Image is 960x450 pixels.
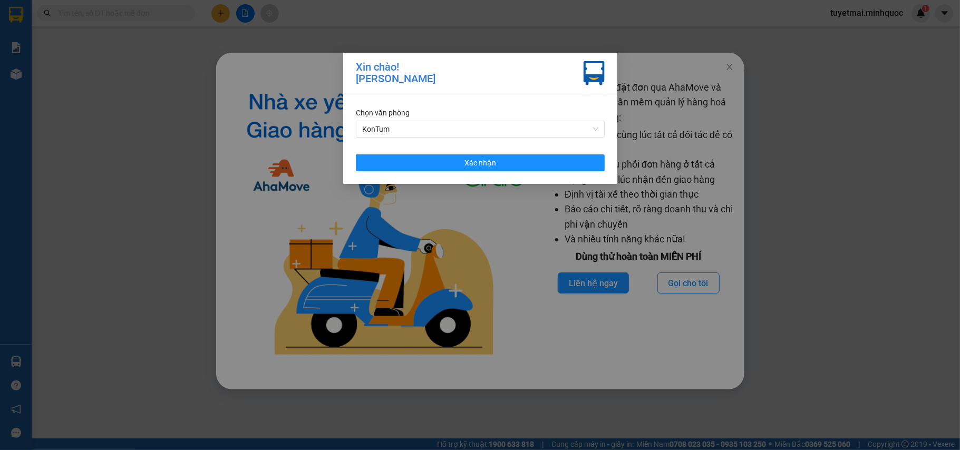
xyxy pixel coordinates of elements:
[362,121,598,137] span: KonTum
[356,154,605,171] button: Xác nhận
[356,107,605,119] div: Chọn văn phòng
[584,61,605,85] img: vxr-icon
[356,61,435,85] div: Xin chào! [PERSON_NAME]
[464,157,496,169] span: Xác nhận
